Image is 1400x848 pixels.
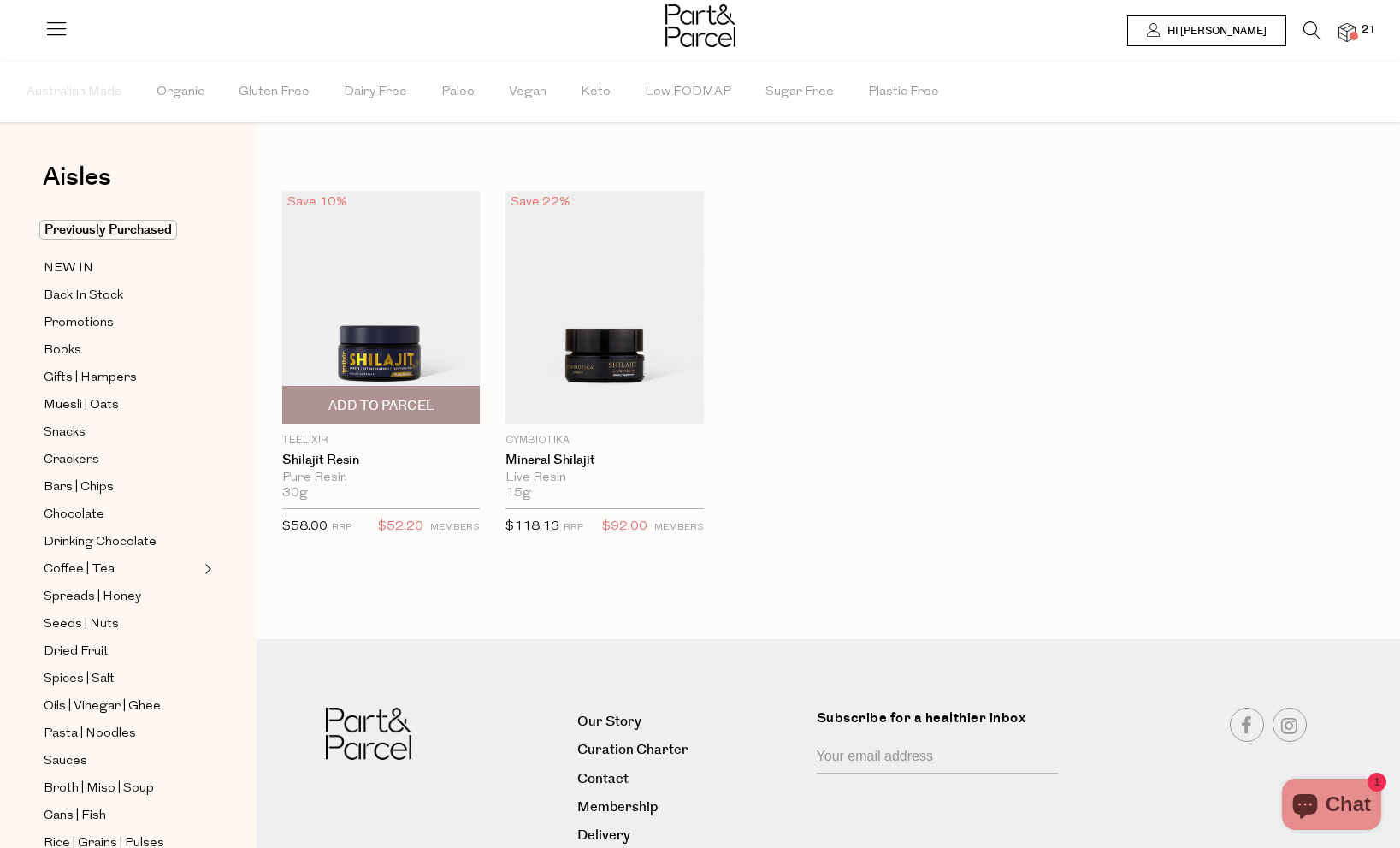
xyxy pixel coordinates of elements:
[430,523,480,532] small: MEMBERS
[282,191,352,214] div: Save 10%
[441,62,475,122] span: Paleo
[44,313,114,334] span: Promotions
[44,587,141,608] span: Spreads | Honey
[328,397,434,415] span: Add To Parcel
[817,708,1068,741] label: Subscribe for a healthier inbox
[577,824,803,847] a: Delivery
[44,394,199,416] a: Muesli | Oats
[645,62,731,122] span: Low FODMAP
[39,220,177,240] span: Previously Purchased
[44,641,199,662] a: Dried Fruit
[43,164,111,207] a: Aisles
[44,423,86,443] span: Snacks
[509,62,546,122] span: Vegan
[505,471,703,486] div: Live Resin
[44,669,115,690] span: Spices | Salt
[44,559,199,580] a: Coffee | Tea
[44,395,119,416] span: Muesli | Oats
[1277,779,1386,834] inbox-online-store-chat: Shopify online store chat
[326,708,411,760] img: Part&Parcel
[581,62,611,122] span: Keto
[44,367,199,388] a: Gifts | Hampers
[564,523,583,532] small: RRP
[44,779,154,799] span: Broth | Miso | Soup
[157,62,204,122] span: Organic
[765,62,834,122] span: Sugar Free
[44,668,199,690] a: Spices | Salt
[282,453,480,468] a: Shilajit Resin
[505,453,703,468] a: Mineral Shilajit
[44,751,87,772] span: Sauces
[44,422,199,443] a: Snacks
[44,286,123,306] span: Back In Stock
[44,258,93,279] span: NEW IN
[577,796,803,819] a: Membership
[44,724,136,744] span: Pasta | Noodles
[1127,15,1286,46] a: Hi [PERSON_NAME]
[44,340,199,361] a: Books
[332,523,351,532] small: RRP
[44,697,161,717] span: Oils | Vinegar | Ghee
[1163,24,1267,39] span: Hi [PERSON_NAME]
[1338,23,1356,41] a: 21
[505,486,531,501] span: 15g
[868,62,939,122] span: Plastic Free
[44,368,137,388] span: Gifts | Hampers
[282,386,480,424] button: Add To Parcel
[282,486,308,501] span: 30g
[44,586,199,608] a: Spreads | Honey
[44,477,114,498] span: Bars | Chips
[577,710,803,733] a: Our Story
[602,516,647,538] span: $92.00
[344,62,407,122] span: Dairy Free
[44,778,199,799] a: Broth | Miso | Soup
[44,806,106,827] span: Cans | Fish
[282,433,480,448] p: Teelixir
[44,805,199,827] a: Cans | Fish
[44,696,199,717] a: Oils | Vinegar | Ghee
[282,191,480,424] img: Shilajit Resin
[44,614,199,635] a: Seeds | Nuts
[44,531,199,553] a: Drinking Chocolate
[44,449,199,471] a: Crackers
[27,62,122,122] span: Australian Made
[44,285,199,306] a: Back In Stock
[44,258,199,279] a: NEW IN
[44,220,199,240] a: Previously Purchased
[44,505,104,525] span: Chocolate
[665,4,735,47] img: Part&Parcel
[654,523,704,532] small: MEMBERS
[44,532,157,553] span: Drinking Chocolate
[44,560,115,580] span: Coffee | Tea
[1357,22,1379,38] span: 21
[282,471,480,486] div: Pure Resin
[44,450,99,471] span: Crackers
[378,516,423,538] span: $52.20
[577,768,803,791] a: Contact
[44,750,199,772] a: Sauces
[577,738,803,762] a: Curation Charter
[505,191,703,424] img: Mineral Shilajit
[44,312,199,334] a: Promotions
[817,741,1058,774] input: Your email address
[200,559,212,579] button: Expand/Collapse Coffee | Tea
[44,504,199,525] a: Chocolate
[44,642,109,662] span: Dried Fruit
[282,520,328,533] span: $58.00
[44,723,199,744] a: Pasta | Noodles
[505,191,576,214] div: Save 22%
[505,520,559,533] span: $118.13
[44,477,199,498] a: Bars | Chips
[44,614,119,635] span: Seeds | Nuts
[44,341,81,361] span: Books
[43,158,111,196] span: Aisles
[505,433,703,448] p: Cymbiotika
[239,62,310,122] span: Gluten Free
